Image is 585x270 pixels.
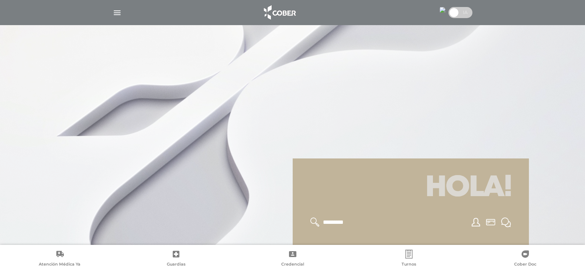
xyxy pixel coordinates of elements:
[440,7,445,13] img: 18177
[167,262,186,268] span: Guardias
[260,4,299,21] img: logo_cober_home-white.png
[351,250,467,269] a: Turnos
[514,262,536,268] span: Cober Doc
[118,250,234,269] a: Guardias
[1,250,118,269] a: Atención Médica Ya
[302,167,520,209] h1: Hola!
[39,262,80,268] span: Atención Médica Ya
[467,250,584,269] a: Cober Doc
[281,262,304,268] span: Credencial
[402,262,416,268] span: Turnos
[113,8,122,17] img: Cober_menu-lines-white.svg
[234,250,351,269] a: Credencial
